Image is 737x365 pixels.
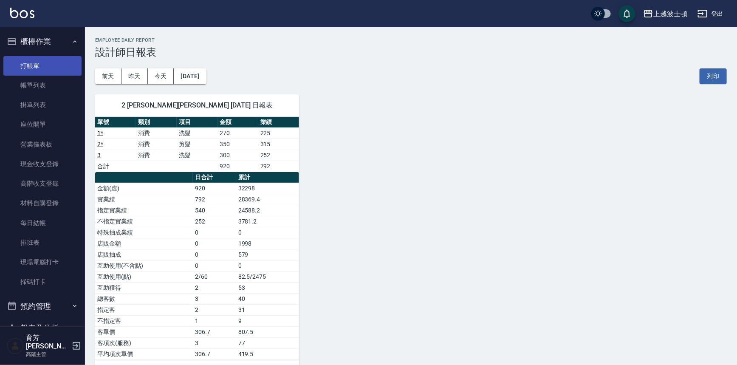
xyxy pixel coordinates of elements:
[95,227,193,238] td: 特殊抽成業績
[236,227,299,238] td: 0
[174,68,206,84] button: [DATE]
[193,271,236,282] td: 2/60
[700,68,727,84] button: 列印
[3,252,82,272] a: 現場電腦打卡
[3,193,82,213] a: 材料自購登錄
[136,150,177,161] td: 消費
[236,304,299,315] td: 31
[193,227,236,238] td: 0
[177,127,217,139] td: 洗髮
[95,249,193,260] td: 店販抽成
[95,46,727,58] h3: 設計師日報表
[193,216,236,227] td: 252
[236,172,299,183] th: 累計
[236,216,299,227] td: 3781.2
[193,238,236,249] td: 0
[193,172,236,183] th: 日合計
[236,293,299,304] td: 40
[193,326,236,337] td: 306.7
[95,216,193,227] td: 不指定實業績
[95,271,193,282] td: 互助使用(點)
[95,348,193,359] td: 平均項次單價
[193,205,236,216] td: 540
[236,337,299,348] td: 77
[694,6,727,22] button: 登出
[236,315,299,326] td: 9
[217,150,258,161] td: 300
[3,115,82,134] a: 座位開單
[217,139,258,150] td: 350
[26,334,69,351] h5: 育芳[PERSON_NAME]
[236,194,299,205] td: 28369.4
[193,337,236,348] td: 3
[236,271,299,282] td: 82.5/2475
[177,150,217,161] td: 洗髮
[236,282,299,293] td: 53
[193,348,236,359] td: 306.7
[236,205,299,216] td: 24588.2
[3,31,82,53] button: 櫃檯作業
[193,194,236,205] td: 792
[3,56,82,76] a: 打帳單
[95,304,193,315] td: 指定客
[136,117,177,128] th: 類別
[177,117,217,128] th: 項目
[653,8,687,19] div: 上越波士頓
[236,183,299,194] td: 32298
[121,68,148,84] button: 昨天
[95,161,136,172] td: 合計
[95,117,136,128] th: 單號
[236,326,299,337] td: 807.5
[10,8,34,18] img: Logo
[136,139,177,150] td: 消費
[3,317,82,339] button: 報表及分析
[97,152,101,158] a: 3
[3,295,82,317] button: 預約管理
[95,194,193,205] td: 實業績
[3,95,82,115] a: 掛單列表
[618,5,635,22] button: save
[105,101,289,110] span: 2 [PERSON_NAME][PERSON_NAME] [DATE] 日報表
[95,260,193,271] td: 互助使用(不含點)
[95,326,193,337] td: 客單價
[3,135,82,154] a: 營業儀表板
[95,37,727,43] h2: Employee Daily Report
[236,260,299,271] td: 0
[95,337,193,348] td: 客項次(服務)
[258,139,299,150] td: 315
[193,260,236,271] td: 0
[193,282,236,293] td: 2
[3,233,82,252] a: 排班表
[217,161,258,172] td: 920
[193,304,236,315] td: 2
[3,174,82,193] a: 高階收支登錄
[193,183,236,194] td: 920
[7,337,24,354] img: Person
[258,150,299,161] td: 252
[136,127,177,139] td: 消費
[193,249,236,260] td: 0
[95,183,193,194] td: 金額(虛)
[258,127,299,139] td: 225
[95,205,193,216] td: 指定實業績
[258,117,299,128] th: 業績
[217,127,258,139] td: 270
[177,139,217,150] td: 剪髮
[193,315,236,326] td: 1
[3,76,82,95] a: 帳單列表
[26,351,69,358] p: 高階主管
[95,117,299,172] table: a dense table
[95,293,193,304] td: 總客數
[193,293,236,304] td: 3
[3,213,82,233] a: 每日結帳
[95,282,193,293] td: 互助獲得
[3,154,82,174] a: 現金收支登錄
[236,249,299,260] td: 579
[95,238,193,249] td: 店販金額
[95,315,193,326] td: 不指定客
[148,68,174,84] button: 今天
[3,272,82,291] a: 掃碼打卡
[217,117,258,128] th: 金額
[236,348,299,359] td: 419.5
[95,68,121,84] button: 前天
